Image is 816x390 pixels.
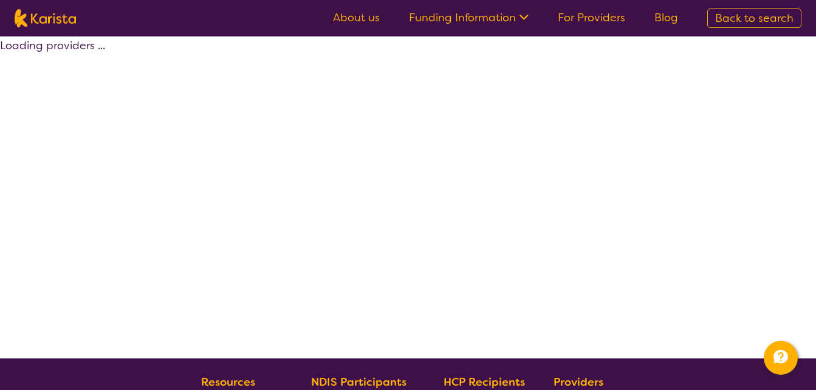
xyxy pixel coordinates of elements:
a: About us [333,10,380,25]
b: Resources [201,375,255,389]
span: Back to search [715,11,794,26]
b: HCP Recipients [444,375,525,389]
img: Karista logo [15,9,76,27]
a: Blog [654,10,678,25]
a: For Providers [558,10,625,25]
b: NDIS Participants [311,375,406,389]
a: Back to search [707,9,801,28]
a: Funding Information [409,10,529,25]
button: Channel Menu [764,341,798,375]
b: Providers [554,375,603,389]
